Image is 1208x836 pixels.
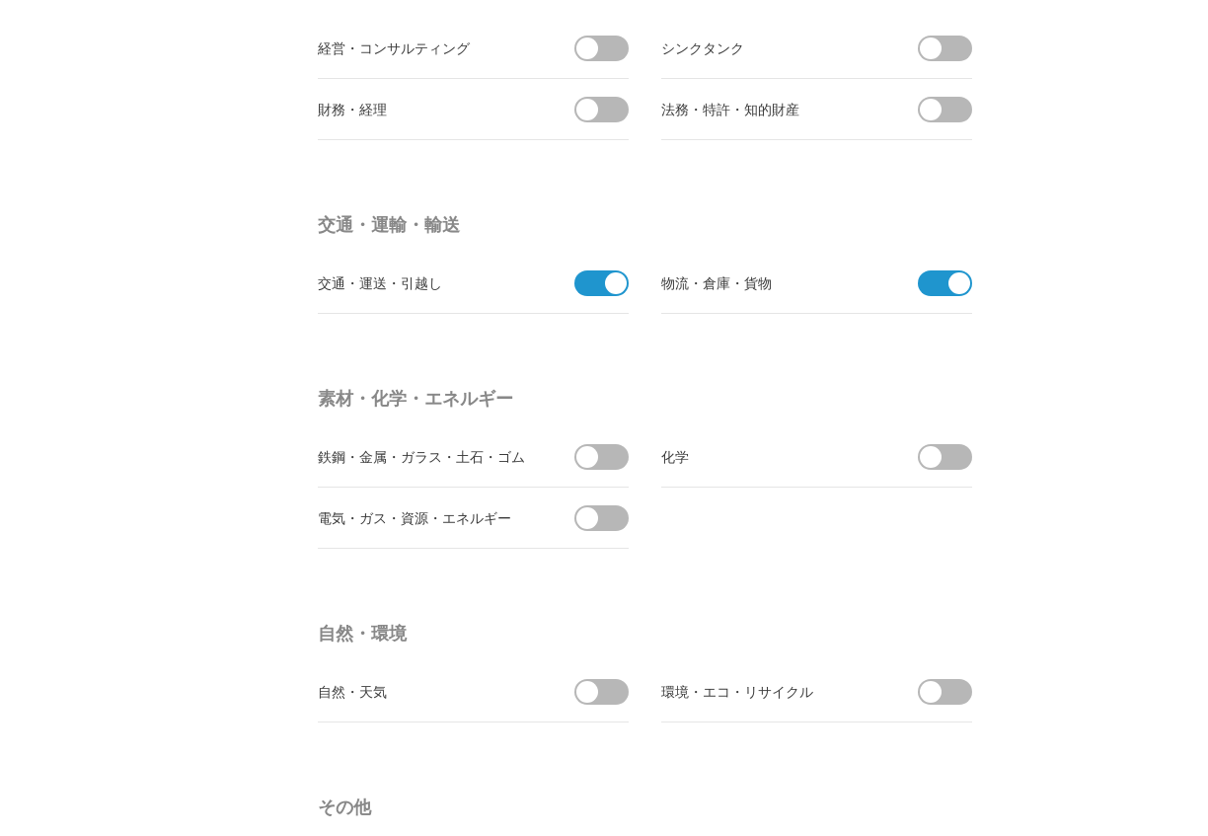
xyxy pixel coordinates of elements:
[318,381,979,417] h4: 素材・化学・エネルギー
[318,616,979,651] h4: 自然・環境
[318,97,540,121] div: 財務・経理
[318,679,540,704] div: 自然・天気
[661,270,883,295] div: 物流・倉庫・貨物
[661,36,883,60] div: シンクタンク
[318,505,540,530] div: 電気・ガス・資源・エネルギー
[318,790,979,825] h4: その他
[318,36,540,60] div: 経営・コンサルティング
[318,270,540,295] div: 交通・運送・引越し
[661,679,883,704] div: 環境・エコ・リサイクル
[661,97,883,121] div: 法務・特許・知的財産
[318,444,540,469] div: 鉄鋼・金属・ガラス・土石・ゴム
[318,207,979,243] h4: 交通・運輸・輸送
[661,444,883,469] div: 化学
